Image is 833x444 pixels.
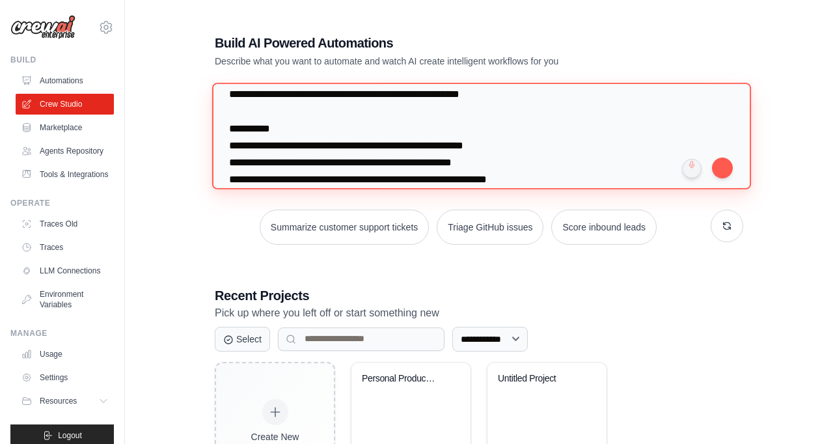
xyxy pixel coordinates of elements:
[58,430,82,441] span: Logout
[551,210,657,245] button: Score inbound leads
[16,141,114,161] a: Agents Repository
[215,55,652,68] p: Describe what you want to automate and watch AI create intelligent workflows for you
[437,210,543,245] button: Triage GitHub issues
[16,70,114,91] a: Automations
[498,373,577,385] div: Untitled Project
[10,15,75,40] img: Logo
[682,159,702,178] button: Click to speak your automation idea
[16,94,114,115] a: Crew Studio
[10,198,114,208] div: Operate
[16,344,114,365] a: Usage
[16,391,114,411] button: Resources
[16,260,114,281] a: LLM Connections
[244,430,306,443] div: Create New
[16,214,114,234] a: Traces Old
[215,34,652,52] h1: Build AI Powered Automations
[40,396,77,406] span: Resources
[10,328,114,339] div: Manage
[16,367,114,388] a: Settings
[215,327,270,352] button: Select
[16,117,114,138] a: Marketplace
[16,237,114,258] a: Traces
[215,286,743,305] h3: Recent Projects
[16,164,114,185] a: Tools & Integrations
[260,210,429,245] button: Summarize customer support tickets
[711,210,743,242] button: Get new suggestions
[16,284,114,315] a: Environment Variables
[768,382,833,444] iframe: Chat Widget
[215,305,743,322] p: Pick up where you left off or start something new
[362,373,441,385] div: Personal Productivity Command Center
[10,55,114,65] div: Build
